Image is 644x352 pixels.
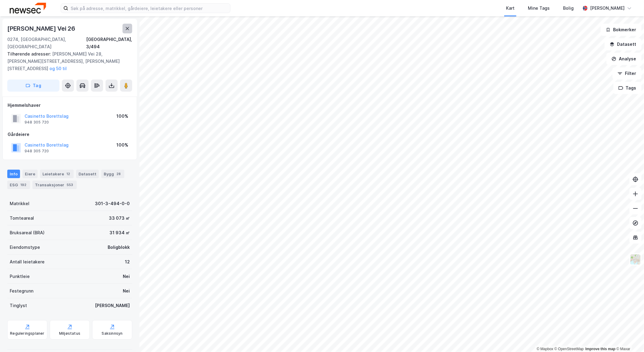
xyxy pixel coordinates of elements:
[22,170,38,178] div: Eiere
[65,182,74,188] div: 553
[614,323,644,352] div: Kontrollprogram for chat
[8,102,132,109] div: Hjemmelshaver
[123,273,130,280] div: Nei
[7,80,59,92] button: Tag
[116,141,128,149] div: 100%
[32,181,77,189] div: Transaksjoner
[59,331,80,336] div: Miljøstatus
[537,347,553,351] a: Mapbox
[601,24,642,36] button: Bokmerker
[7,24,76,33] div: [PERSON_NAME] Vei 26
[116,113,128,120] div: 100%
[123,287,130,295] div: Nei
[7,170,20,178] div: Info
[68,4,230,13] input: Søk på adresse, matrikkel, gårdeiere, leietakere eller personer
[109,215,130,222] div: 33 073 ㎡
[40,170,74,178] div: Leietakere
[563,5,574,12] div: Bolig
[506,5,515,12] div: Kart
[25,120,49,125] div: 948 305 720
[10,273,30,280] div: Punktleie
[7,51,52,56] span: Tilhørende adresser:
[612,67,642,80] button: Filter
[10,287,33,295] div: Festegrunn
[10,200,29,207] div: Matrikkel
[10,215,34,222] div: Tomteareal
[10,258,45,266] div: Antall leietakere
[613,82,642,94] button: Tags
[10,229,45,236] div: Bruksareal (BRA)
[605,38,642,50] button: Datasett
[115,171,122,177] div: 28
[7,50,127,72] div: [PERSON_NAME] Vei 28, [PERSON_NAME][STREET_ADDRESS], [PERSON_NAME][STREET_ADDRESS]
[86,36,132,50] div: [GEOGRAPHIC_DATA], 3/494
[19,182,28,188] div: 192
[10,302,27,309] div: Tinglyst
[7,36,86,50] div: 0274, [GEOGRAPHIC_DATA], [GEOGRAPHIC_DATA]
[109,229,130,236] div: 31 934 ㎡
[101,170,124,178] div: Bygg
[95,302,130,309] div: [PERSON_NAME]
[528,5,550,12] div: Mine Tags
[590,5,625,12] div: [PERSON_NAME]
[8,131,132,138] div: Gårdeiere
[630,254,641,265] img: Z
[125,258,130,266] div: 12
[7,181,30,189] div: ESG
[108,244,130,251] div: Boligblokk
[10,244,40,251] div: Eiendomstype
[25,149,49,154] div: 948 305 720
[65,171,71,177] div: 12
[10,3,46,13] img: newsec-logo.f6e21ccffca1b3a03d2d.png
[614,323,644,352] iframe: Chat Widget
[606,53,642,65] button: Analyse
[10,331,44,336] div: Reguleringsplaner
[585,347,615,351] a: Improve this map
[102,331,123,336] div: Saksinnsyn
[555,347,584,351] a: OpenStreetMap
[95,200,130,207] div: 301-3-494-0-0
[76,170,99,178] div: Datasett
